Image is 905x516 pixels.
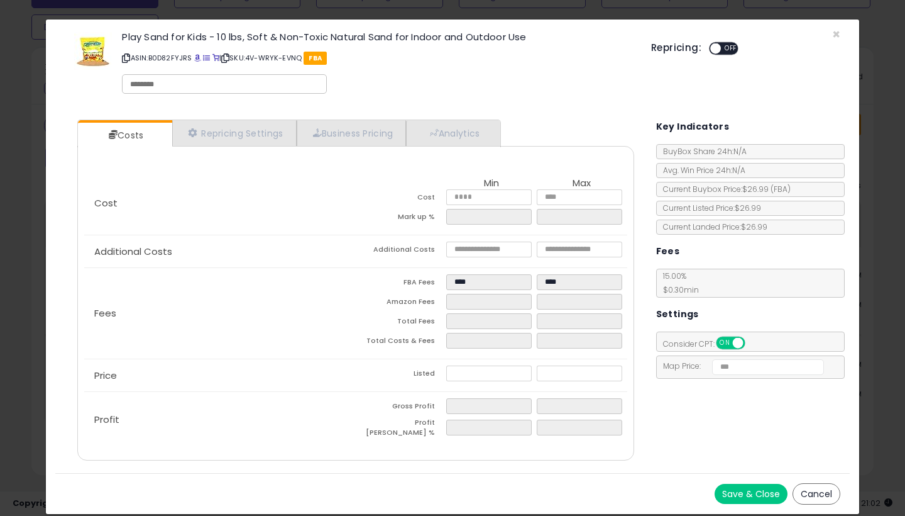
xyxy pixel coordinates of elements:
[84,371,356,381] p: Price
[657,146,747,157] span: BuyBox Share 24h: N/A
[203,53,210,63] a: All offer listings
[194,53,201,63] a: BuyBox page
[84,415,356,425] p: Profit
[84,247,356,257] p: Additional Costs
[657,203,761,213] span: Current Listed Price: $26.99
[356,366,446,385] td: Listed
[74,32,112,70] img: 51yKUDWWNRL._SL60_.jpg
[297,120,407,146] a: Business Pricing
[446,178,537,189] th: Min
[84,308,356,318] p: Fees
[122,48,632,68] p: ASIN: B0D82FYJRS | SKU: 4V-WRYK-EVNQ
[657,284,699,295] span: $0.30 min
[657,271,699,295] span: 15.00 %
[656,306,699,322] h5: Settings
[656,244,680,259] h5: Fees
[657,222,767,232] span: Current Landed Price: $26.99
[657,339,762,349] span: Consider CPT:
[657,361,825,371] span: Map Price:
[356,242,446,261] td: Additional Costs
[657,165,745,176] span: Avg. Win Price 24h: N/A
[356,274,446,294] td: FBA Fees
[356,313,446,333] td: Total Fees
[356,398,446,418] td: Gross Profit
[212,53,219,63] a: Your listing only
[656,119,730,135] h5: Key Indicators
[742,184,791,194] span: $26.99
[356,294,446,313] td: Amazon Fees
[771,184,791,194] span: ( FBA )
[721,43,741,54] span: OFF
[651,43,701,53] h5: Repricing:
[717,338,733,349] span: ON
[304,52,327,65] span: FBA
[356,209,446,228] td: Mark up %
[715,484,787,504] button: Save & Close
[84,198,356,208] p: Cost
[356,418,446,441] td: Profit [PERSON_NAME] %
[832,25,840,43] span: ×
[743,338,763,349] span: OFF
[406,120,499,146] a: Analytics
[793,483,840,505] button: Cancel
[356,333,446,352] td: Total Costs & Fees
[356,189,446,209] td: Cost
[78,123,171,148] a: Costs
[657,184,791,194] span: Current Buybox Price:
[172,120,297,146] a: Repricing Settings
[537,178,627,189] th: Max
[122,32,632,42] h3: Play Sand for Kids - 10 lbs, Soft & Non-Toxic Natural Sand for Indoor and Outdoor Use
